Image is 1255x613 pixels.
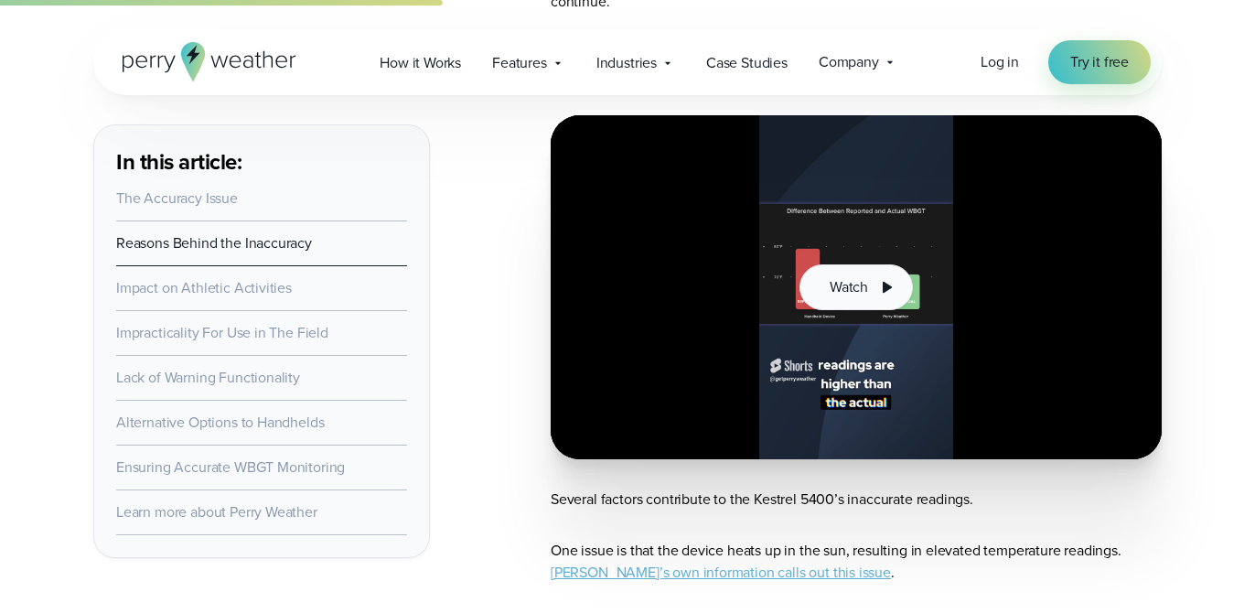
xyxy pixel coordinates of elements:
[596,52,657,74] span: Industries
[819,51,879,73] span: Company
[116,457,345,478] a: Ensuring Accurate WBGT Monitoring
[116,277,292,298] a: Impact on Athletic Activities
[551,540,1162,584] p: One issue is that the device heats up in the sun, resulting in elevated temperature readings. .
[1048,40,1151,84] a: Try it free
[116,412,324,433] a: Alternative Options to Handhelds
[380,52,461,74] span: How it Works
[116,188,238,209] a: The Accuracy Issue
[551,489,1162,511] p: Several factors contribute to the Kestrel 5400’s inaccurate readings.
[492,52,547,74] span: Features
[799,264,913,310] button: Watch
[830,276,868,298] span: Watch
[364,44,477,81] a: How it Works
[116,322,328,343] a: Impracticality For Use in The Field
[981,51,1019,73] a: Log in
[981,51,1019,72] span: Log in
[1070,51,1129,73] span: Try it free
[706,52,788,74] span: Case Studies
[551,562,891,583] a: [PERSON_NAME]’s own information calls out this issue
[116,501,317,522] a: Learn more about Perry Weather
[116,147,407,177] h3: In this article:
[116,232,312,253] a: Reasons Behind the Inaccuracy
[691,44,803,81] a: Case Studies
[116,367,300,388] a: Lack of Warning Functionality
